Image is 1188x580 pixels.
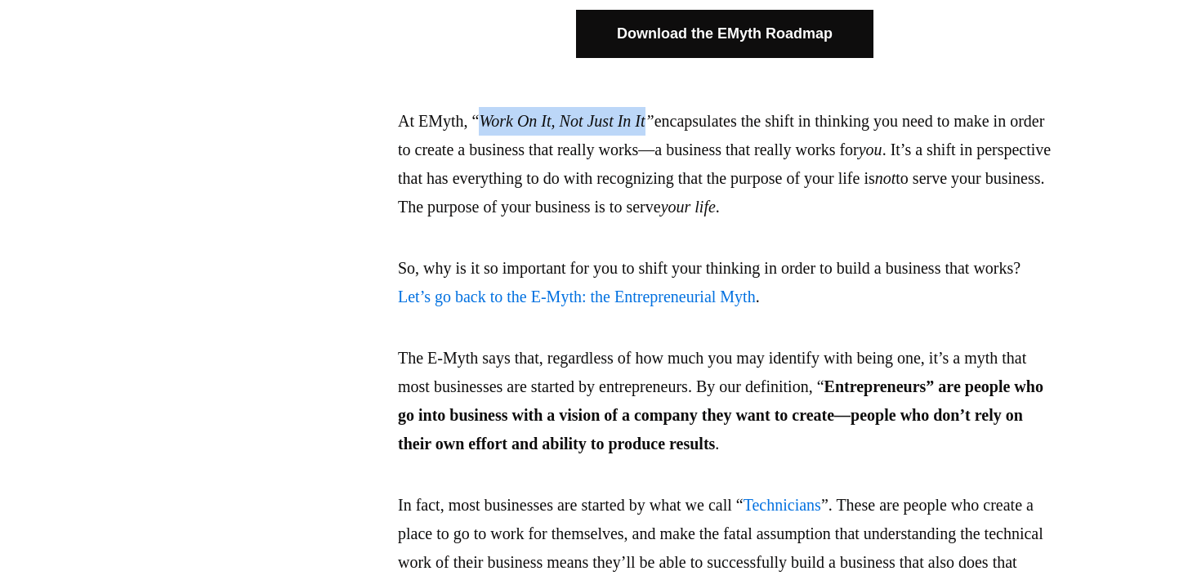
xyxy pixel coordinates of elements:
[859,141,882,158] em: you
[479,112,654,130] em: Work On It, Not Just In It”
[398,288,756,306] a: Let’s go back to the E-Myth: the Entrepreneurial Myth
[1106,502,1188,580] iframe: Chat Widget
[661,198,716,216] em: your life
[398,377,1043,453] strong: Entrepreneurs” are people who go into business with a vision of a company they want to create—peo...
[576,10,873,58] a: Download the EMyth Roadmap
[398,107,1052,221] p: At EMyth, “ encapsulates the shift in thinking you need to make in order to create a business tha...
[875,169,896,187] em: not
[744,496,821,514] a: Technicians
[398,254,1052,311] p: So, why is it so important for you to shift your thinking in order to build a business that works? .
[398,344,1052,458] p: The E-Myth says that, regardless of how much you may identify with being one, it’s a myth that mo...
